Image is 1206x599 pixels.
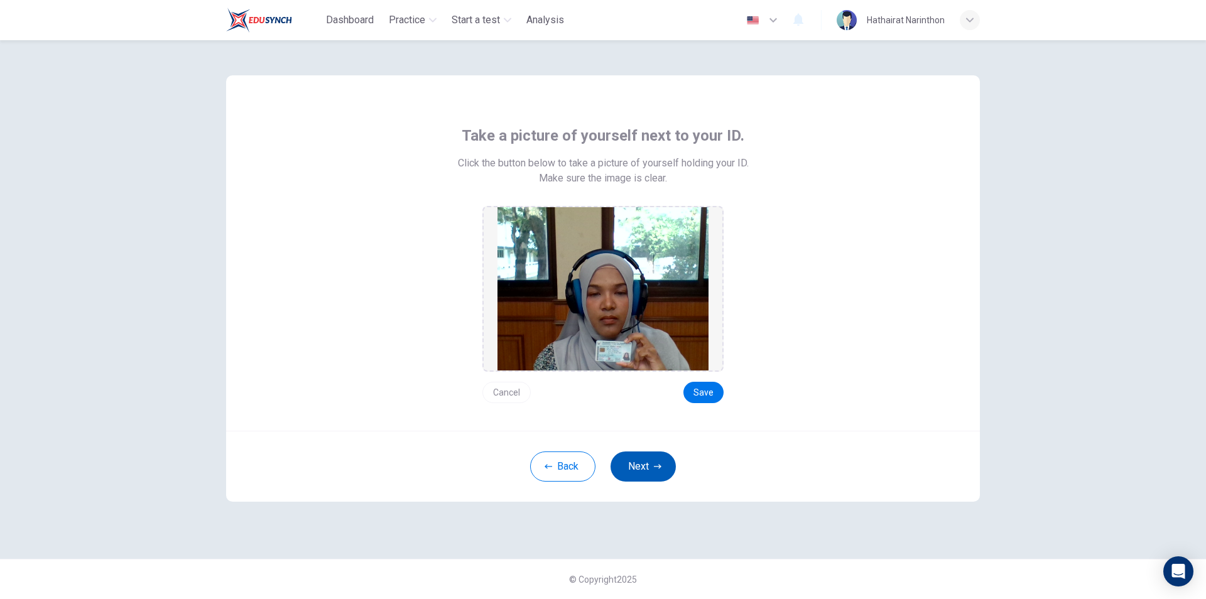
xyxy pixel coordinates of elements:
span: Analysis [526,13,564,28]
img: Profile picture [837,10,857,30]
span: Start a test [452,13,500,28]
a: Train Test logo [226,8,321,33]
img: en [745,16,761,25]
span: Dashboard [326,13,374,28]
button: Start a test [447,9,516,31]
span: Make sure the image is clear. [539,171,667,186]
button: Next [611,451,676,482]
button: Practice [384,9,442,31]
div: Hathairat Narinthon [867,13,945,28]
span: Take a picture of yourself next to your ID. [462,126,744,146]
button: Cancel [482,382,531,403]
button: Back [530,451,595,482]
span: Practice [389,13,425,28]
span: Click the button below to take a picture of yourself holding your ID. [458,156,749,171]
img: preview screemshot [497,207,709,370]
span: © Copyright 2025 [569,575,637,585]
button: Analysis [521,9,569,31]
div: Open Intercom Messenger [1163,556,1193,586]
button: Dashboard [321,9,379,31]
button: Save [683,382,724,403]
img: Train Test logo [226,8,292,33]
